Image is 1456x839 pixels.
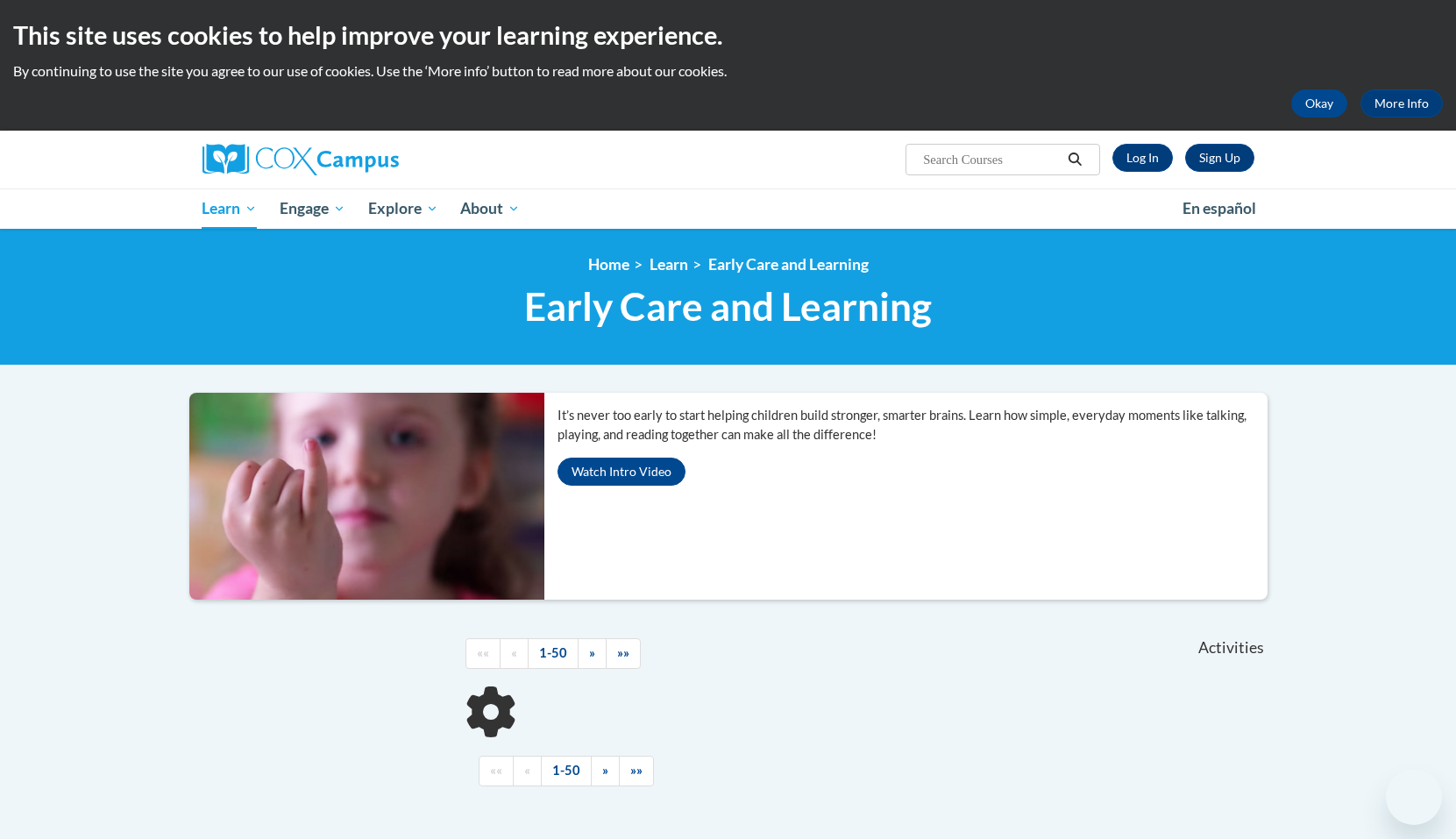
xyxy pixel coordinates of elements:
[588,255,629,274] a: Home
[500,638,529,669] a: Previous
[268,188,357,229] a: Engage
[1171,190,1268,227] a: En español
[449,188,531,229] a: About
[465,638,501,669] a: Begining
[602,763,608,778] span: »
[619,756,654,786] a: End
[479,756,514,786] a: Begining
[368,198,438,219] span: Explore
[1183,199,1256,217] span: En español
[591,756,620,786] a: Next
[606,638,641,669] a: End
[541,756,592,786] a: 1-50
[921,149,1062,170] input: Search Courses
[1291,89,1347,117] button: Okay
[1198,638,1264,658] span: Activities
[589,645,595,660] span: »
[558,458,685,486] button: Watch Intro Video
[202,144,536,175] a: Cox Campus
[202,144,399,175] img: Cox Campus
[202,198,257,219] span: Learn
[513,756,542,786] a: Previous
[630,763,643,778] span: »»
[13,61,1443,81] p: By continuing to use the site you agree to our use of cookies. Use the ‘More info’ button to read...
[1062,149,1088,170] button: Search
[528,638,579,669] a: 1-50
[1386,769,1442,825] iframe: Button to launch messaging window
[357,188,450,229] a: Explore
[460,198,520,219] span: About
[524,283,932,330] span: Early Care and Learning
[280,198,345,219] span: Engage
[511,645,517,660] span: «
[578,638,607,669] a: Next
[1360,89,1443,117] a: More Info
[176,188,1281,229] div: Main menu
[1185,144,1254,172] a: Register
[1112,144,1173,172] a: Log In
[524,763,530,778] span: «
[617,645,629,660] span: »»
[558,406,1268,444] p: It’s never too early to start helping children build stronger, smarter brains. Learn how simple, ...
[490,763,502,778] span: ««
[477,645,489,660] span: ««
[13,18,1443,53] h2: This site uses cookies to help improve your learning experience.
[191,188,269,229] a: Learn
[708,255,869,274] a: Early Care and Learning
[650,255,688,274] a: Learn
